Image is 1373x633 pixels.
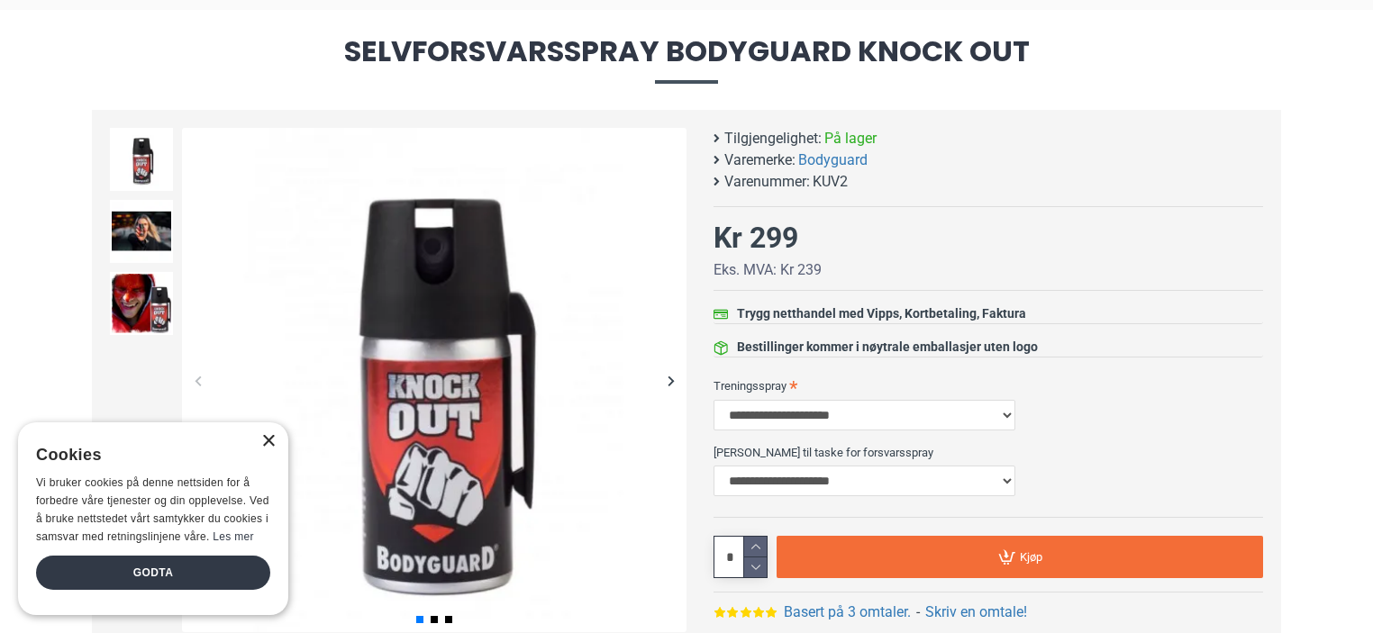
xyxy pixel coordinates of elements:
span: På lager [824,128,877,149]
label: Treningsspray [714,371,1263,400]
span: Go to slide 3 [445,616,452,623]
div: Kr 299 [714,216,798,259]
div: Close [261,435,275,448]
a: Bodyguard [798,149,868,171]
b: Tilgjengelighet: [724,128,822,149]
span: Selvforsvarsspray Bodyguard Knock Out [92,37,1281,83]
div: Cookies [36,436,259,475]
div: Previous slide [182,365,214,396]
a: Basert på 3 omtaler. [784,601,911,623]
label: [PERSON_NAME] til taske for forsvarsspray [714,438,1263,466]
div: Bestillinger kommer i nøytrale emballasjer uten logo [737,338,1038,357]
span: KUV2 [813,171,848,193]
a: Skriv en omtale! [925,601,1027,623]
img: Forsvarsspray - Lovlig Pepperspray - SpyGadgets.no [182,128,686,632]
span: Go to slide 2 [431,616,438,623]
img: Forsvarsspray - Lovlig Pepperspray - SpyGadgets.no [110,128,173,191]
div: Next slide [655,365,686,396]
b: Varenummer: [724,171,810,193]
img: Forsvarsspray - Lovlig Pepperspray - SpyGadgets.no [110,200,173,263]
b: Varemerke: [724,149,796,171]
div: Godta [36,556,270,590]
img: Forsvarsspray - Lovlig Pepperspray - SpyGadgets.no [110,272,173,335]
span: Kjøp [1020,551,1042,563]
a: Les mer, opens a new window [213,530,253,543]
span: Go to slide 1 [416,616,423,623]
b: - [916,603,920,620]
span: Vi bruker cookies på denne nettsiden for å forbedre våre tjenester og din opplevelse. Ved å bruke... [36,476,269,542]
div: Trygg netthandel med Vipps, Kortbetaling, Faktura [737,304,1026,323]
